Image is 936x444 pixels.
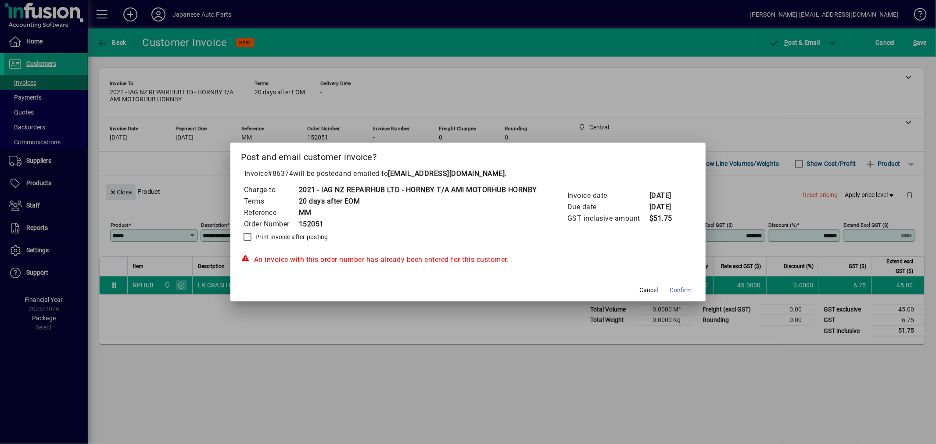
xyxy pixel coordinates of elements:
h2: Post and email customer invoice? [230,143,706,168]
button: Cancel [635,282,663,298]
td: MM [298,207,537,218]
td: Order Number [244,218,298,230]
td: Reference [244,207,298,218]
td: Invoice date [567,190,649,201]
span: and emailed to [339,169,505,178]
td: Charge to [244,184,298,196]
td: GST inclusive amount [567,213,649,224]
td: [DATE] [649,201,684,213]
td: 20 days after EOM [298,196,537,207]
p: Invoice will be posted . [241,168,695,179]
span: #86374 [268,169,294,178]
td: 152051 [298,218,537,230]
span: Cancel [639,286,658,295]
button: Confirm [666,282,695,298]
td: [DATE] [649,190,684,201]
b: [EMAIL_ADDRESS][DOMAIN_NAME] [388,169,505,178]
td: $51.75 [649,213,684,224]
div: An invoice with this order number has already been entered for this customer. [241,254,695,265]
label: Print invoice after posting [254,233,328,241]
td: 2021 - IAG NZ REPAIRHUB LTD - HORNBY T/A AMI MOTORHUB HORNBY [298,184,537,196]
span: Confirm [670,286,692,295]
td: Due date [567,201,649,213]
td: Terms [244,196,298,207]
